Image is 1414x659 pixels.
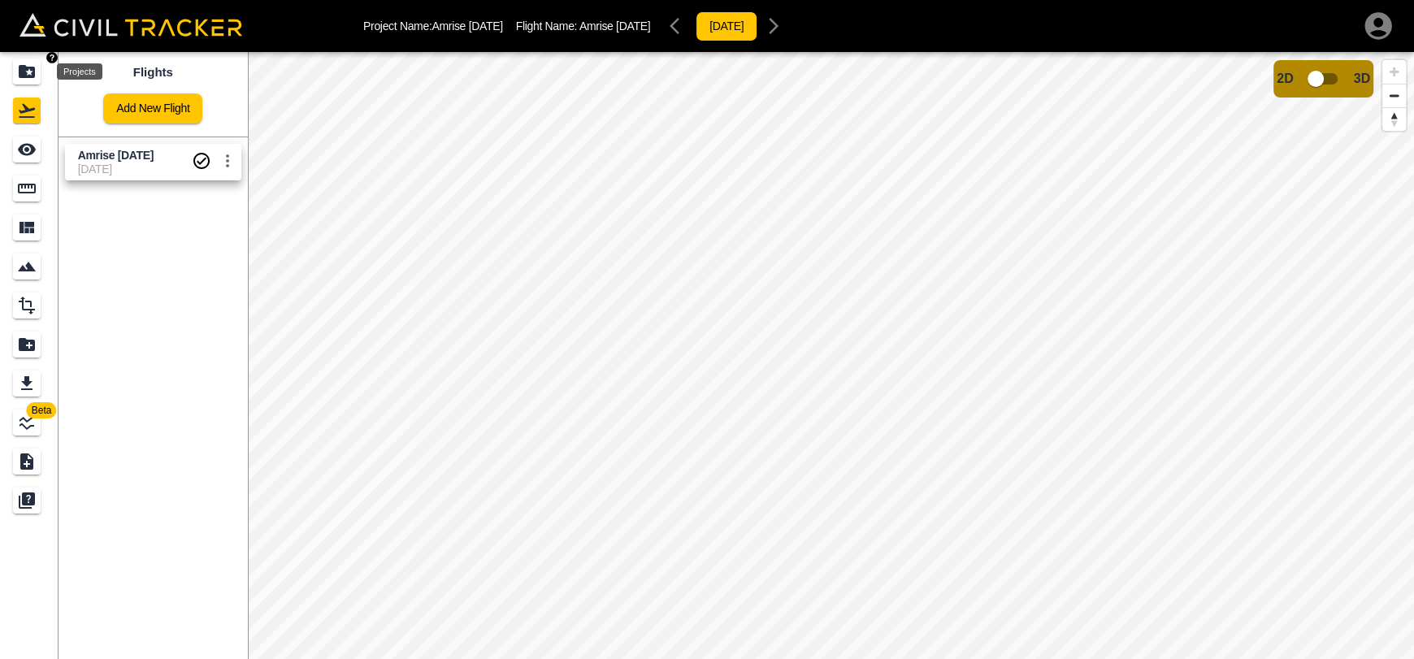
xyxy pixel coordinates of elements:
[248,52,1414,659] canvas: Map
[1382,84,1406,107] button: Zoom out
[1277,72,1293,86] span: 2D
[579,20,650,33] span: Amrise [DATE]
[1354,72,1370,86] span: 3D
[363,20,503,33] p: Project Name: Amrise [DATE]
[516,20,650,33] p: Flight Name:
[696,11,757,41] button: [DATE]
[20,13,242,36] img: Civil Tracker
[1382,107,1406,131] button: Reset bearing to north
[57,63,102,80] div: Projects
[1382,60,1406,84] button: Zoom in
